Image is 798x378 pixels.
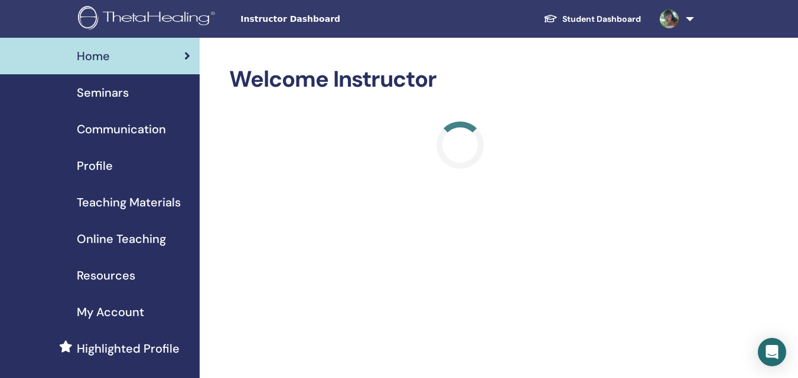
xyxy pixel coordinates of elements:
[543,14,558,24] img: graduation-cap-white.svg
[758,338,786,366] div: Open Intercom Messenger
[77,120,166,138] span: Communication
[77,230,166,248] span: Online Teaching
[77,303,144,321] span: My Account
[240,13,418,25] span: Instructor Dashboard
[77,193,181,211] span: Teaching Materials
[77,157,113,175] span: Profile
[229,66,692,93] h2: Welcome Instructor
[78,6,219,32] img: logo.png
[77,84,129,101] span: Seminars
[660,9,679,28] img: default.jpg
[77,267,135,284] span: Resources
[534,8,650,30] a: Student Dashboard
[77,340,180,357] span: Highlighted Profile
[77,47,110,65] span: Home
